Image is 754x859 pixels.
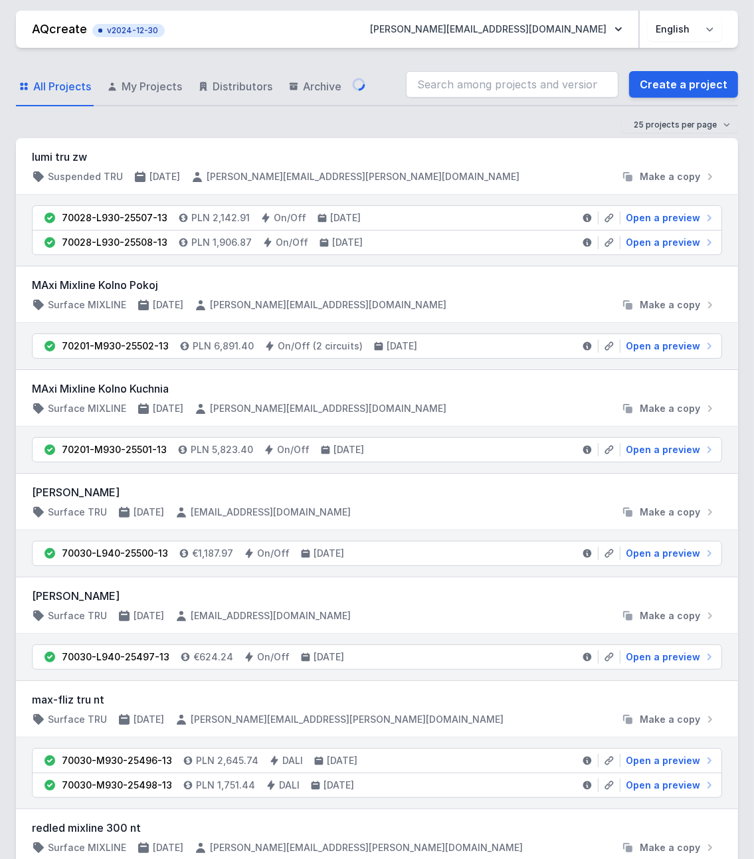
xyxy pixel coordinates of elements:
a: Open a preview [620,211,716,225]
select: Choose language [648,17,722,41]
h4: Surface TRU [48,506,107,519]
h4: PLN 2,142.91 [191,211,250,225]
h4: [DATE] [387,339,417,353]
h4: Surface TRU [48,609,107,622]
h4: PLN 5,823.40 [191,443,253,456]
h4: [DATE] [314,650,344,664]
a: Open a preview [620,779,716,792]
h3: redled mixline 300 nt [32,820,722,836]
span: Make a copy [640,713,700,726]
button: Make a copy [616,841,722,854]
button: v2024-12-30 [92,21,165,37]
h3: max-fliz tru nt [32,692,722,708]
h4: [PERSON_NAME][EMAIL_ADDRESS][PERSON_NAME][DOMAIN_NAME] [207,170,519,183]
button: [PERSON_NAME][EMAIL_ADDRESS][DOMAIN_NAME] [359,17,633,41]
h3: MAxi Mixline Kolno Kuchnia [32,381,722,397]
span: Distributors [213,78,272,94]
button: Make a copy [616,506,722,519]
h4: Suspended TRU [48,170,123,183]
a: All Projects [16,68,94,106]
h4: On/Off (2 circuits) [278,339,363,353]
div: 70028-L930-25507-13 [62,211,167,225]
a: Open a preview [620,650,716,664]
span: Open a preview [626,754,700,767]
h4: PLN 1,751.44 [196,779,255,792]
span: Make a copy [640,402,700,415]
span: Open a preview [626,339,700,353]
h4: [DATE] [330,211,361,225]
h4: PLN 1,906.87 [191,236,252,249]
a: My Projects [104,68,185,106]
h4: On/Off [276,236,308,249]
h4: [PERSON_NAME][EMAIL_ADDRESS][PERSON_NAME][DOMAIN_NAME] [210,841,523,854]
h4: On/Off [277,443,310,456]
h4: [DATE] [327,754,357,767]
h4: On/Off [257,650,290,664]
span: My Projects [122,78,182,94]
span: Make a copy [640,506,700,519]
h4: [DATE] [149,170,180,183]
a: Distributors [195,68,275,106]
span: All Projects [33,78,91,94]
h3: lumi tru zw [32,149,722,165]
h4: [EMAIL_ADDRESS][DOMAIN_NAME] [191,609,351,622]
a: AQcreate [32,22,87,36]
h4: [PERSON_NAME][EMAIL_ADDRESS][DOMAIN_NAME] [210,402,446,415]
h4: PLN 2,645.74 [196,754,258,767]
h3: [PERSON_NAME] [32,588,722,604]
h4: [DATE] [153,841,183,854]
span: Make a copy [640,298,700,312]
div: 70030-L940-25497-13 [62,650,169,664]
h4: €1,187.97 [192,547,233,560]
span: Open a preview [626,211,700,225]
h4: Surface MIXLINE [48,402,126,415]
button: Make a copy [616,170,722,183]
h4: [DATE] [332,236,363,249]
button: Make a copy [616,713,722,726]
span: Open a preview [626,236,700,249]
button: Make a copy [616,298,722,312]
span: Open a preview [626,443,700,456]
h4: [PERSON_NAME][EMAIL_ADDRESS][DOMAIN_NAME] [210,298,446,312]
h4: €624.24 [193,650,233,664]
h4: [EMAIL_ADDRESS][DOMAIN_NAME] [191,506,351,519]
h4: On/Off [257,547,290,560]
h4: [PERSON_NAME][EMAIL_ADDRESS][PERSON_NAME][DOMAIN_NAME] [191,713,504,726]
a: Open a preview [620,339,716,353]
div: 70030-L940-25500-13 [62,547,168,560]
h4: DALI [282,754,303,767]
div: 70028-L930-25508-13 [62,236,167,249]
h4: DALI [279,779,300,792]
span: Archive [303,78,341,94]
h4: [DATE] [333,443,364,456]
a: Open a preview [620,443,716,456]
span: Open a preview [626,650,700,664]
h4: [DATE] [134,506,164,519]
span: Open a preview [626,779,700,792]
a: Open a preview [620,236,716,249]
h4: Surface TRU [48,713,107,726]
h4: On/Off [274,211,306,225]
span: Make a copy [640,841,700,854]
a: Open a preview [620,754,716,767]
a: Archive [286,68,344,106]
h4: [DATE] [153,298,183,312]
h4: [DATE] [134,713,164,726]
h4: Surface MIXLINE [48,298,126,312]
h3: [PERSON_NAME] [32,484,722,500]
h4: [DATE] [314,547,344,560]
h4: [DATE] [324,779,354,792]
div: 70030-M930-25496-13 [62,754,172,767]
h4: PLN 6,891.40 [193,339,254,353]
h4: Surface MIXLINE [48,841,126,854]
span: Open a preview [626,547,700,560]
div: 70201-M930-25501-13 [62,443,167,456]
button: Make a copy [616,609,722,622]
div: 70201-M930-25502-13 [62,339,169,353]
h4: [DATE] [134,609,164,622]
input: Search among projects and versions... [406,71,618,98]
button: Make a copy [616,402,722,415]
div: 70030-M930-25498-13 [62,779,172,792]
a: Open a preview [620,547,716,560]
span: Make a copy [640,170,700,183]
